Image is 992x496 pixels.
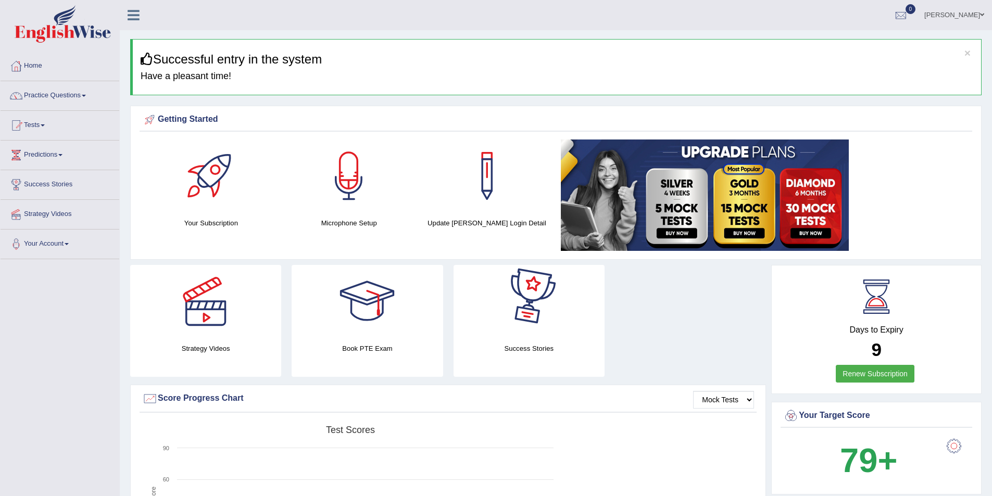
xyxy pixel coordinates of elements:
[871,339,881,360] b: 9
[292,343,443,354] h4: Book PTE Exam
[783,325,970,335] h4: Days to Expiry
[163,445,169,451] text: 90
[423,218,551,228] h4: Update [PERSON_NAME] Login Detail
[163,476,169,482] text: 60
[285,218,413,228] h4: Microphone Setup
[1,141,119,167] a: Predictions
[454,343,605,354] h4: Success Stories
[1,230,119,256] a: Your Account
[964,47,971,58] button: ×
[1,81,119,107] a: Practice Questions
[840,441,897,479] b: 79+
[130,343,281,354] h4: Strategy Videos
[561,139,849,251] img: small5.jpg
[1,111,119,137] a: Tests
[1,200,119,226] a: Strategy Videos
[1,52,119,78] a: Home
[141,71,973,82] h4: Have a pleasant time!
[141,53,973,66] h3: Successful entry in the system
[142,391,754,406] div: Score Progress Chart
[142,112,970,128] div: Getting Started
[906,4,916,14] span: 0
[783,408,970,424] div: Your Target Score
[1,170,119,196] a: Success Stories
[147,218,275,228] h4: Your Subscription
[836,365,914,383] a: Renew Subscription
[326,425,375,435] tspan: Test scores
